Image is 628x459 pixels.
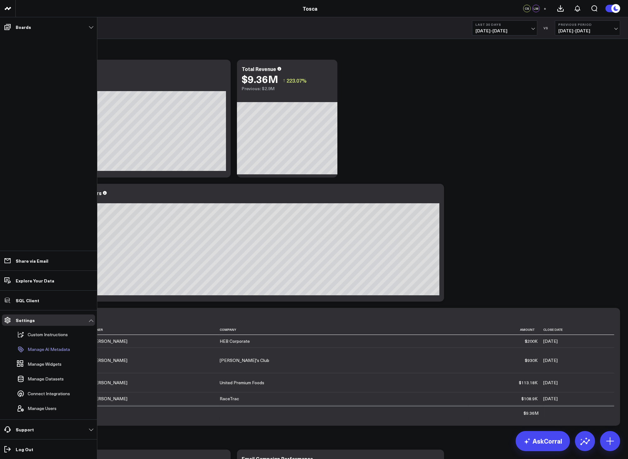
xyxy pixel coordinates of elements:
[14,387,76,401] a: Connect Integrations
[91,338,127,344] div: [PERSON_NAME]
[525,338,538,344] div: $200K
[303,5,318,12] a: Tosca
[555,20,620,36] button: Previous Period[DATE]-[DATE]
[16,258,48,263] p: Share via Email
[14,372,76,386] a: Manage Datasets
[543,380,558,386] div: [DATE]
[283,76,285,85] span: ↑
[543,325,614,335] th: Close Date
[472,20,537,36] button: Last 30 Days[DATE]-[DATE]
[91,325,220,335] th: Owner
[16,278,54,283] p: Explore Your Data
[541,5,549,12] button: +
[91,396,127,402] div: [PERSON_NAME]
[521,396,538,402] div: $108.9K
[543,396,558,402] div: [DATE]
[28,362,62,367] span: Manage Widgets
[91,380,127,386] div: [PERSON_NAME]
[220,396,239,402] div: RaceTrac
[468,325,543,335] th: Amount
[14,402,56,415] button: Manage Users
[14,342,76,356] a: Manage AI Metadata
[220,338,250,344] div: HEB Corporate
[525,357,538,363] div: $930K
[28,376,64,381] span: Manage Datasets
[2,444,95,455] a: Log Out
[220,325,468,335] th: Company
[28,332,68,337] p: Custom Instructions
[523,5,531,12] div: CS
[28,347,70,352] p: Manage AI Metadata
[558,28,617,33] span: [DATE] - [DATE]
[91,357,127,363] div: [PERSON_NAME]
[28,391,70,396] span: Connect Integrations
[28,406,56,411] span: Manage Users
[475,23,534,26] b: Last 30 Days
[16,298,39,303] p: SQL Client
[28,86,226,91] div: Previous: $2.9M
[558,23,617,26] b: Previous Period
[220,380,264,386] div: United Premium Foods
[523,410,539,416] div: $9.36M
[543,357,558,363] div: [DATE]
[14,357,76,371] a: Manage Widgets
[532,5,540,12] div: LM
[16,318,35,323] p: Settings
[14,328,68,342] button: Custom Instructions
[475,28,534,33] span: [DATE] - [DATE]
[16,447,33,452] p: Log Out
[242,86,333,91] div: Previous: $2.9M
[2,295,95,306] a: SQL Client
[287,77,307,84] span: 223.07%
[540,26,552,30] div: VS
[543,338,558,344] div: [DATE]
[544,6,547,11] span: +
[516,431,570,451] a: AskCorral
[242,73,278,85] div: $9.36M
[16,25,31,30] p: Boards
[519,380,538,386] div: $113.18K
[242,65,276,72] div: Total Revenue
[220,357,269,363] div: [PERSON_NAME]'s Club
[16,427,34,432] p: Support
